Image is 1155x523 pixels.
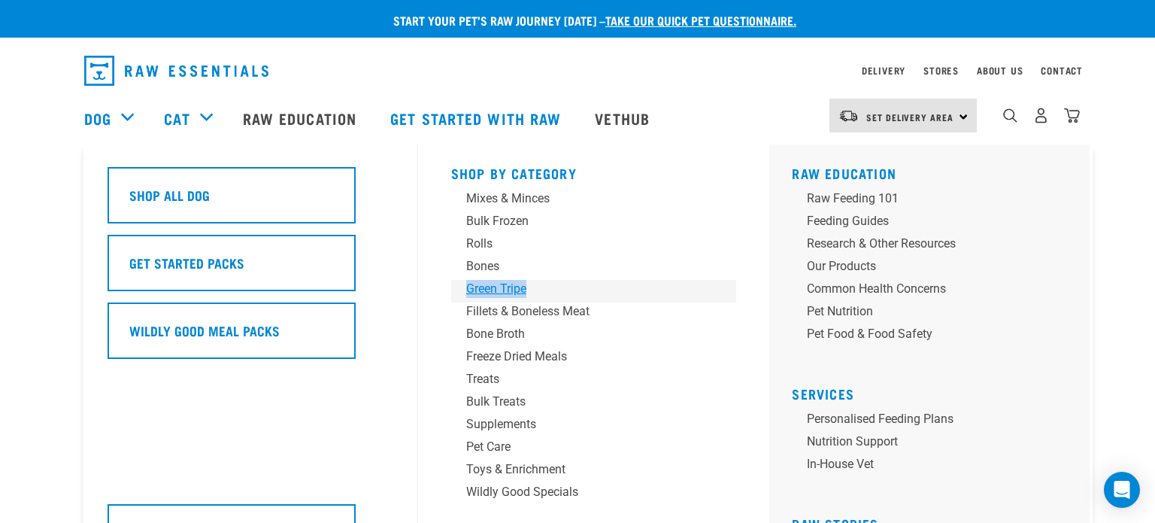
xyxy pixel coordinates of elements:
div: Bones [466,257,701,275]
a: Vethub [580,88,668,148]
a: Bulk Treats [451,393,737,415]
a: In-house vet [792,455,1078,478]
div: Supplements [466,415,701,433]
div: Freeze Dried Meals [466,348,701,366]
img: van-moving.png [838,109,859,123]
a: Nutrition Support [792,433,1078,455]
a: Raw Feeding 101 [792,190,1078,212]
a: Fillets & Boneless Meat [451,303,737,325]
h5: Shop By Category [451,166,737,178]
a: Raw Education [792,169,896,177]
span: Set Delivery Area [866,114,953,120]
div: Open Intercom Messenger [1104,472,1140,508]
a: Toys & Enrichment [451,461,737,483]
div: Pet Food & Food Safety [807,325,1041,343]
a: Pet Nutrition [792,303,1078,325]
nav: dropdown navigation [72,50,1083,92]
div: Research & Other Resources [807,235,1041,253]
a: take our quick pet questionnaire. [605,17,796,23]
div: Bulk Treats [466,393,701,411]
a: Our Products [792,257,1078,280]
a: Contact [1041,68,1083,73]
a: Treats [451,370,737,393]
div: Common Health Concerns [807,280,1041,298]
div: Feeding Guides [807,212,1041,230]
a: Shop All Dog [108,167,393,235]
h5: Get Started Packs [129,253,244,272]
a: Bone Broth [451,325,737,348]
img: Raw Essentials Logo [84,56,268,86]
div: Our Products [807,257,1041,275]
div: Bone Broth [466,325,701,343]
div: Pet Care [466,438,701,456]
div: Pet Nutrition [807,303,1041,321]
h5: Services [792,386,1078,398]
a: Raw Education [228,88,375,148]
div: Green Tripe [466,280,701,298]
a: Rolls [451,235,737,257]
div: Fillets & Boneless Meat [466,303,701,321]
a: Get Started Packs [108,235,393,303]
a: Get started with Raw [375,88,580,148]
a: Pet Food & Food Safety [792,325,1078,348]
a: Personalised Feeding Plans [792,410,1078,433]
a: Delivery [862,68,905,73]
a: Cat [164,107,189,129]
a: Wildly Good Meal Packs [108,303,393,370]
img: home-icon@2x.png [1064,108,1080,123]
img: home-icon-1@2x.png [1003,108,1017,123]
a: Feeding Guides [792,212,1078,235]
img: user.png [1033,108,1049,123]
a: Research & Other Resources [792,235,1078,257]
div: Treats [466,370,701,388]
div: Raw Feeding 101 [807,190,1041,208]
div: Mixes & Minces [466,190,701,208]
a: Bulk Frozen [451,212,737,235]
a: Supplements [451,415,737,438]
a: Bones [451,257,737,280]
div: Toys & Enrichment [466,461,701,479]
div: Rolls [466,235,701,253]
a: Wildly Good Specials [451,483,737,506]
a: Freeze Dried Meals [451,348,737,370]
a: Common Health Concerns [792,280,1078,303]
div: Wildly Good Specials [466,483,701,501]
div: Bulk Frozen [466,212,701,230]
h5: Wildly Good Meal Packs [129,321,280,340]
a: Green Tripe [451,280,737,303]
a: About Us [977,68,1023,73]
a: Dog [84,107,111,129]
h5: Shop All Dog [129,185,210,205]
a: Pet Care [451,438,737,461]
a: Stores [923,68,959,73]
a: Mixes & Minces [451,190,737,212]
